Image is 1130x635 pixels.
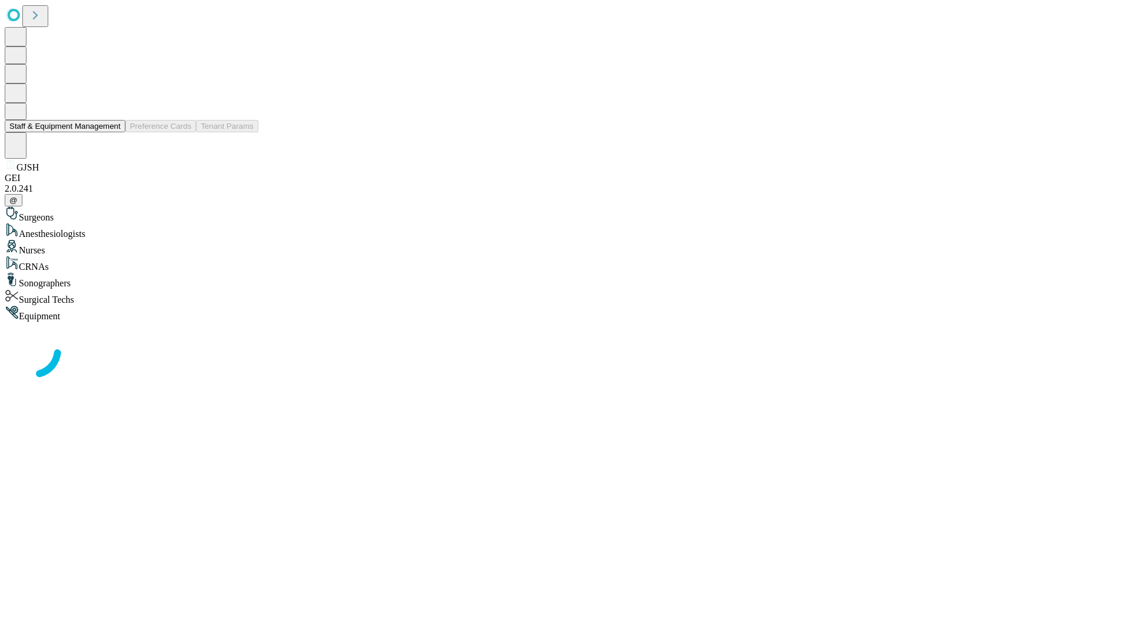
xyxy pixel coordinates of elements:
[16,162,39,172] span: GJSH
[5,206,1125,223] div: Surgeons
[5,305,1125,322] div: Equipment
[5,173,1125,183] div: GEI
[5,289,1125,305] div: Surgical Techs
[9,196,18,205] span: @
[196,120,258,132] button: Tenant Params
[5,256,1125,272] div: CRNAs
[5,183,1125,194] div: 2.0.241
[5,272,1125,289] div: Sonographers
[5,194,22,206] button: @
[5,120,125,132] button: Staff & Equipment Management
[5,223,1125,239] div: Anesthesiologists
[5,239,1125,256] div: Nurses
[125,120,196,132] button: Preference Cards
